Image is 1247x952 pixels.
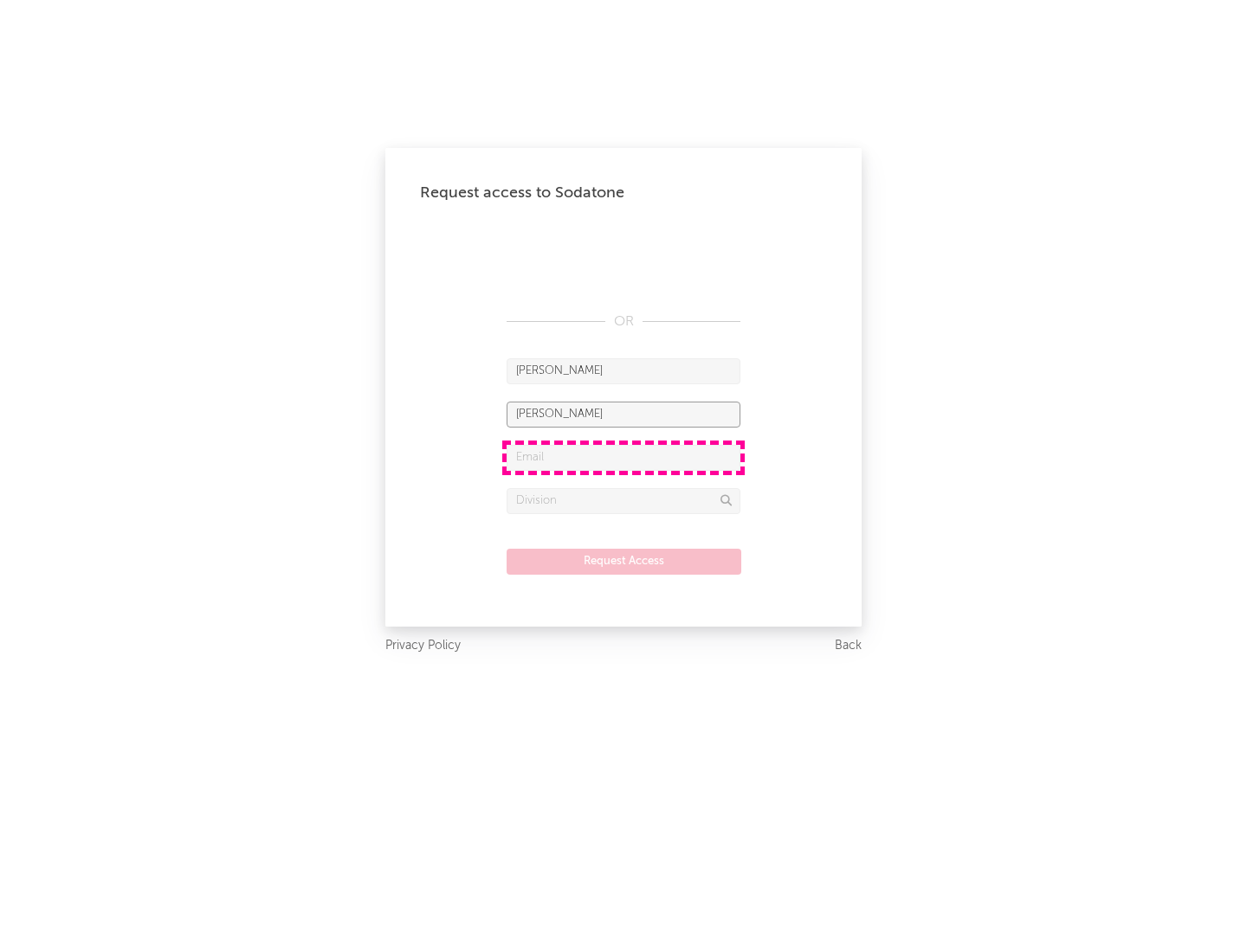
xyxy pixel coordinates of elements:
[507,312,740,332] div: OR
[420,183,827,203] div: Request access to Sodatone
[507,488,740,514] input: Division
[385,635,461,657] a: Privacy Policy
[835,635,862,657] a: Back
[507,549,741,575] button: Request Access
[507,445,740,471] input: Email
[507,402,740,428] input: Last Name
[507,358,740,384] input: First Name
